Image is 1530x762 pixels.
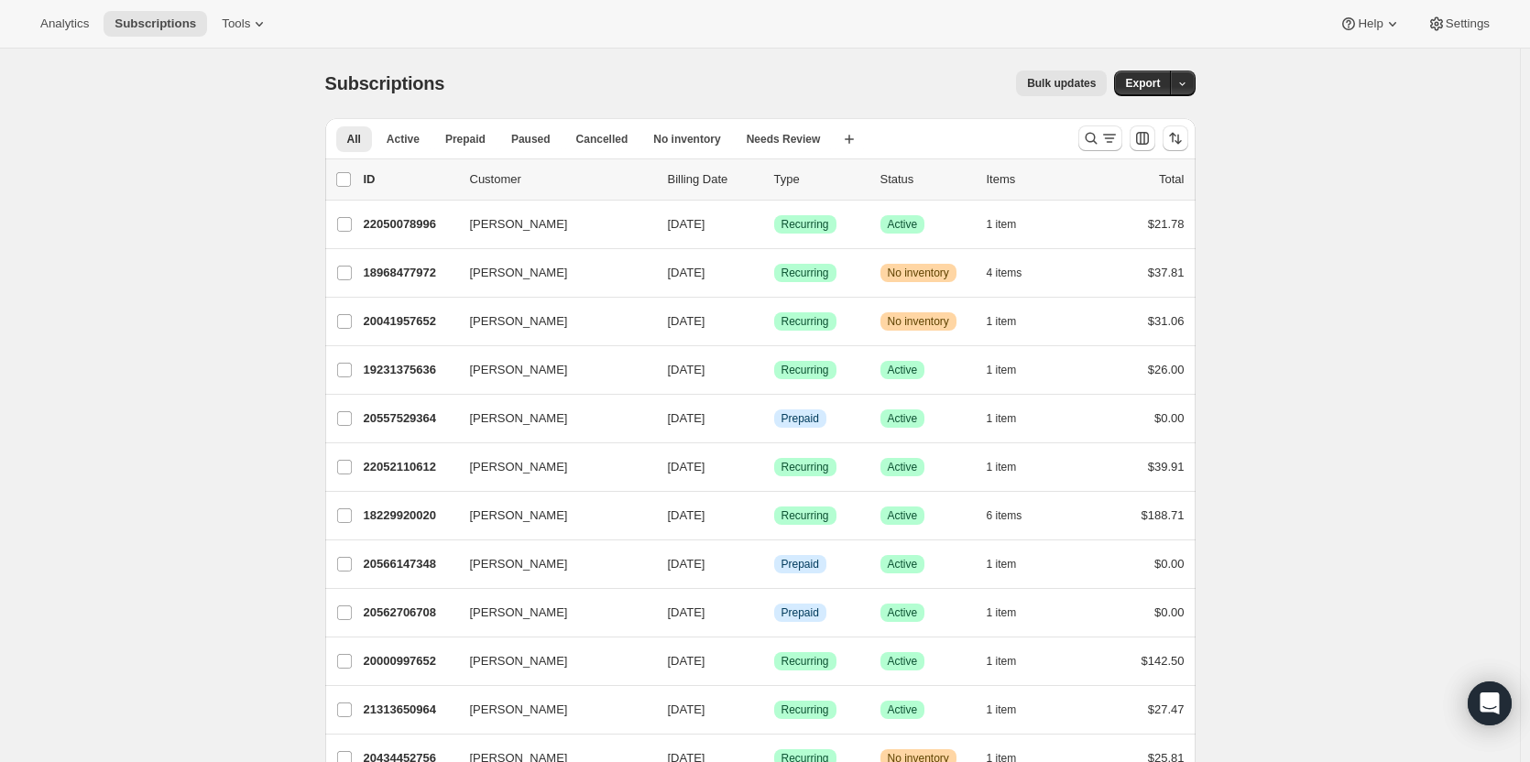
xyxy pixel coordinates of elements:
[781,217,829,232] span: Recurring
[781,605,819,620] span: Prepaid
[888,411,918,426] span: Active
[364,555,455,573] p: 20566147348
[364,458,455,476] p: 22052110612
[470,506,568,525] span: [PERSON_NAME]
[668,363,705,376] span: [DATE]
[364,406,1185,431] div: 20557529364[PERSON_NAME][DATE]InfoPrepaidSuccessActive1 item$0.00
[987,460,1017,474] span: 1 item
[1148,217,1185,231] span: $21.78
[1148,363,1185,376] span: $26.00
[459,404,642,433] button: [PERSON_NAME]
[364,309,1185,334] div: 20041957652[PERSON_NAME][DATE]SuccessRecurringWarningNo inventory1 item$31.06
[668,702,705,716] span: [DATE]
[835,126,864,152] button: Create new view
[774,170,866,189] div: Type
[1148,266,1185,279] span: $37.81
[987,557,1017,571] span: 1 item
[115,16,196,31] span: Subscriptions
[781,557,819,571] span: Prepaid
[459,501,642,530] button: [PERSON_NAME]
[888,508,918,523] span: Active
[888,654,918,669] span: Active
[987,309,1037,334] button: 1 item
[470,604,568,622] span: [PERSON_NAME]
[987,314,1017,329] span: 1 item
[1148,314,1185,328] span: $31.06
[1142,508,1185,522] span: $188.71
[1159,170,1184,189] p: Total
[781,654,829,669] span: Recurring
[364,697,1185,723] div: 21313650964[PERSON_NAME][DATE]SuccessRecurringSuccessActive1 item$27.47
[668,314,705,328] span: [DATE]
[1078,125,1122,151] button: Search and filter results
[40,16,89,31] span: Analytics
[747,132,821,147] span: Needs Review
[470,458,568,476] span: [PERSON_NAME]
[459,307,642,336] button: [PERSON_NAME]
[470,264,568,282] span: [PERSON_NAME]
[1328,11,1412,37] button: Help
[781,702,829,717] span: Recurring
[987,260,1043,286] button: 4 items
[781,508,829,523] span: Recurring
[888,557,918,571] span: Active
[987,503,1043,528] button: 6 items
[364,361,455,379] p: 19231375636
[364,506,455,525] p: 18229920020
[668,217,705,231] span: [DATE]
[888,314,949,329] span: No inventory
[668,460,705,474] span: [DATE]
[459,210,642,239] button: [PERSON_NAME]
[364,170,1185,189] div: IDCustomerBilling DateTypeStatusItemsTotal
[987,217,1017,232] span: 1 item
[470,215,568,234] span: [PERSON_NAME]
[987,266,1022,280] span: 4 items
[364,503,1185,528] div: 18229920020[PERSON_NAME][DATE]SuccessRecurringSuccessActive6 items$188.71
[987,702,1017,717] span: 1 item
[364,409,455,428] p: 20557529364
[987,357,1037,383] button: 1 item
[987,212,1037,237] button: 1 item
[987,697,1037,723] button: 1 item
[888,266,949,280] span: No inventory
[880,170,972,189] p: Status
[470,701,568,719] span: [PERSON_NAME]
[364,652,455,670] p: 20000997652
[987,600,1037,626] button: 1 item
[459,695,642,724] button: [PERSON_NAME]
[781,363,829,377] span: Recurring
[459,550,642,579] button: [PERSON_NAME]
[781,314,829,329] span: Recurring
[668,557,705,571] span: [DATE]
[1142,654,1185,668] span: $142.50
[1154,605,1185,619] span: $0.00
[668,266,705,279] span: [DATE]
[470,652,568,670] span: [PERSON_NAME]
[222,16,250,31] span: Tools
[364,454,1185,480] div: 22052110612[PERSON_NAME][DATE]SuccessRecurringSuccessActive1 item$39.91
[104,11,207,37] button: Subscriptions
[1027,76,1096,91] span: Bulk updates
[29,11,100,37] button: Analytics
[511,132,551,147] span: Paused
[987,411,1017,426] span: 1 item
[781,266,829,280] span: Recurring
[781,460,829,474] span: Recurring
[1016,71,1107,96] button: Bulk updates
[1446,16,1490,31] span: Settings
[470,312,568,331] span: [PERSON_NAME]
[987,654,1017,669] span: 1 item
[1125,76,1160,91] span: Export
[459,598,642,627] button: [PERSON_NAME]
[888,605,918,620] span: Active
[470,170,653,189] p: Customer
[364,604,455,622] p: 20562706708
[1130,125,1155,151] button: Customize table column order and visibility
[364,551,1185,577] div: 20566147348[PERSON_NAME][DATE]InfoPrepaidSuccessActive1 item$0.00
[1358,16,1382,31] span: Help
[668,170,760,189] p: Billing Date
[1468,681,1512,725] div: Open Intercom Messenger
[364,357,1185,383] div: 19231375636[PERSON_NAME][DATE]SuccessRecurringSuccessActive1 item$26.00
[364,264,455,282] p: 18968477972
[470,361,568,379] span: [PERSON_NAME]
